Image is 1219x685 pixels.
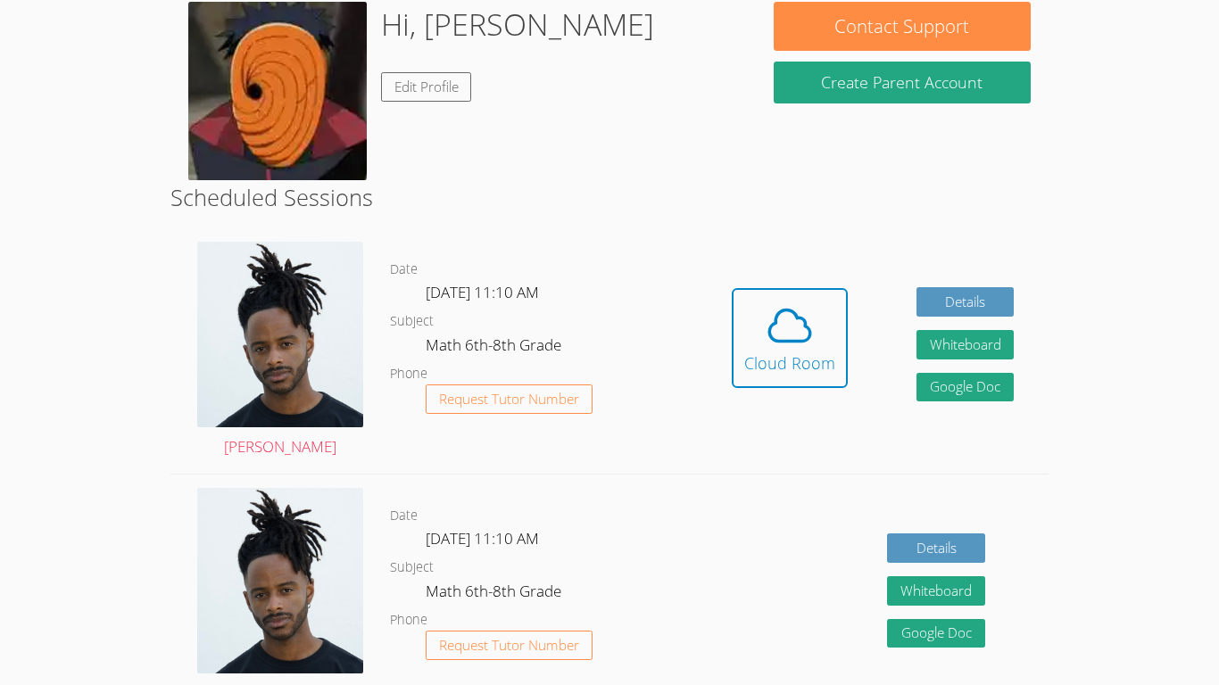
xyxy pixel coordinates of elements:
[390,363,427,385] dt: Phone
[170,180,1049,214] h2: Scheduled Sessions
[390,505,418,527] dt: Date
[426,631,593,660] button: Request Tutor Number
[887,619,985,648] a: Google Doc
[916,287,1015,317] a: Details
[916,373,1015,402] a: Google Doc
[426,282,539,302] span: [DATE] 11:10 AM
[426,333,565,363] dd: Math 6th-8th Grade
[916,330,1015,359] button: Whiteboard
[774,62,1031,103] button: Create Parent Account
[390,557,434,579] dt: Subject
[188,2,367,180] img: download.webp
[887,533,985,563] a: Details
[390,259,418,281] dt: Date
[439,392,579,406] span: Request Tutor Number
[426,579,565,609] dd: Math 6th-8th Grade
[744,351,835,376] div: Cloud Room
[197,488,363,673] img: Portrait.jpg
[197,242,363,460] a: [PERSON_NAME]
[381,72,472,102] a: Edit Profile
[381,2,654,47] h1: Hi, [PERSON_NAME]
[390,609,427,631] dt: Phone
[197,242,363,426] img: Portrait.jpg
[439,639,579,652] span: Request Tutor Number
[426,528,539,549] span: [DATE] 11:10 AM
[426,384,593,414] button: Request Tutor Number
[774,2,1031,51] button: Contact Support
[887,576,985,606] button: Whiteboard
[390,310,434,333] dt: Subject
[732,288,848,388] button: Cloud Room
